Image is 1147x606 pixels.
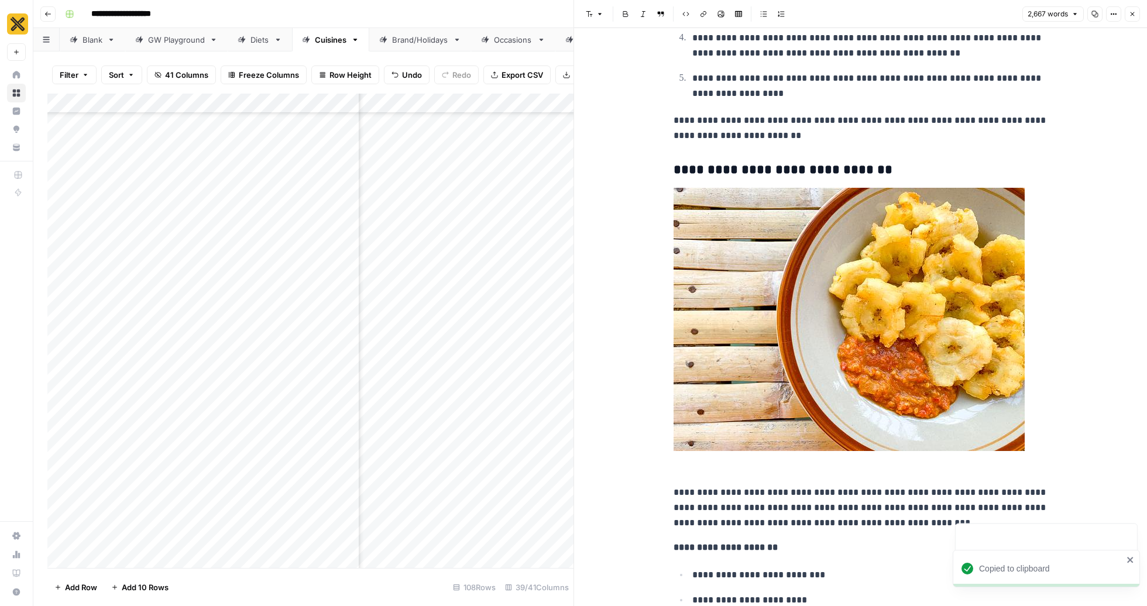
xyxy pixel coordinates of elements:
button: Add Row [47,578,104,597]
button: Row Height [311,66,379,84]
div: Brand/Holidays [392,34,448,46]
button: Export CSV [483,66,551,84]
span: Freeze Columns [239,69,299,81]
button: Add 10 Rows [104,578,176,597]
div: Occasions [494,34,533,46]
a: Home [7,66,26,84]
a: GW Playground [125,28,228,51]
span: Redo [452,69,471,81]
button: Workspace: CookUnity [7,9,26,39]
span: Add 10 Rows [122,581,169,593]
a: Brand/Holidays [369,28,471,51]
button: close [1127,555,1135,564]
div: Blank [83,34,102,46]
span: Add Row [65,581,97,593]
div: 39/41 Columns [500,578,573,597]
button: Help + Support [7,583,26,601]
a: Opportunities [7,120,26,139]
span: 41 Columns [165,69,208,81]
span: 2,667 words [1028,9,1068,19]
div: Diets [250,34,269,46]
span: Undo [402,69,422,81]
button: Filter [52,66,97,84]
div: Copied to clipboard [979,563,1123,574]
button: 41 Columns [147,66,216,84]
a: Diets [228,28,292,51]
a: Learning Hub [7,564,26,583]
a: Usage [7,545,26,564]
div: Cuisines [315,34,346,46]
span: Export CSV [502,69,543,81]
button: Undo [384,66,430,84]
a: Settings [7,526,26,545]
div: 108 Rows [448,578,500,597]
span: Row Height [329,69,372,81]
a: Your Data [7,138,26,157]
a: Campaigns [555,28,642,51]
a: Insights [7,102,26,120]
span: Sort [109,69,124,81]
a: Browse [7,84,26,102]
button: Freeze Columns [221,66,307,84]
img: CookUnity Logo [7,13,28,35]
button: Sort [101,66,142,84]
button: 2,667 words [1022,6,1084,22]
a: Blank [60,28,125,51]
a: Occasions [471,28,555,51]
span: Filter [60,69,78,81]
div: GW Playground [148,34,205,46]
a: Cuisines [292,28,369,51]
button: Redo [434,66,479,84]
